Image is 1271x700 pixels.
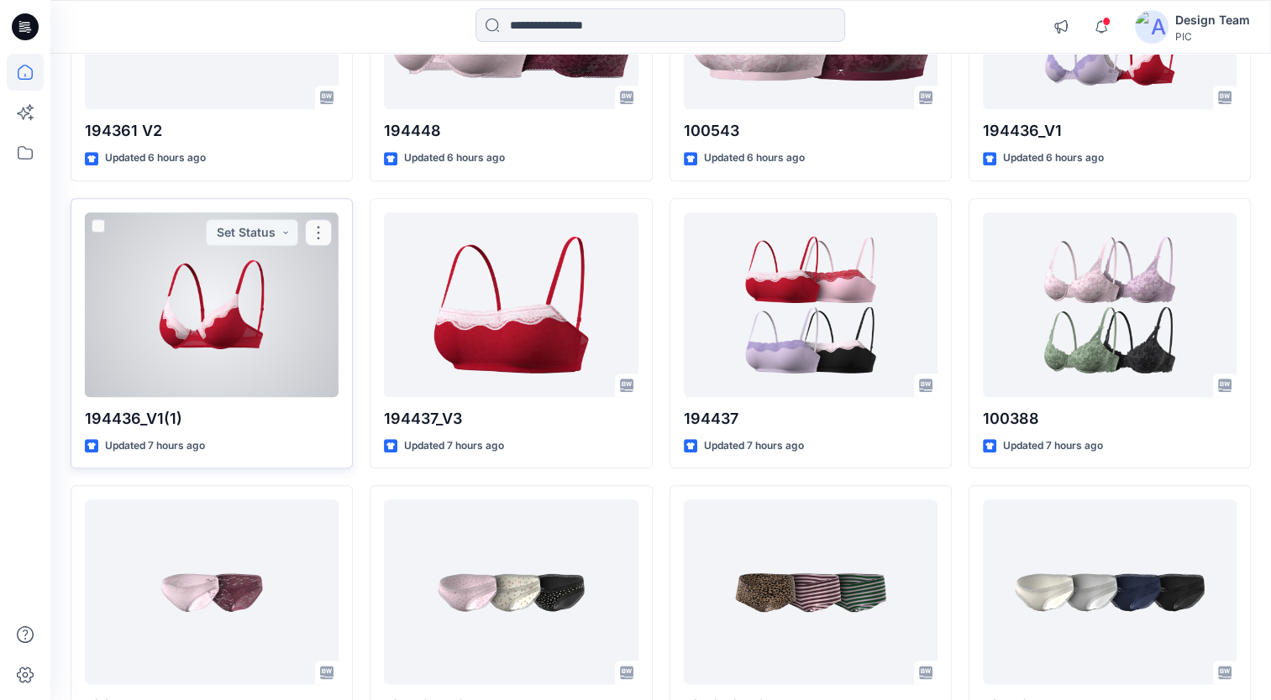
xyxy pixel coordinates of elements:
a: 194435-V2 [384,499,638,684]
a: 194436_V1(1) [85,212,339,397]
p: 194448 [384,119,638,143]
p: 194437_V3 [384,407,638,431]
a: 194435-V1 [983,499,1237,684]
a: 194437_V3 [384,212,638,397]
p: Updated 7 hours ago [1003,437,1103,455]
p: 100543 [684,119,937,143]
p: Updated 7 hours ago [704,437,804,455]
p: Updated 6 hours ago [404,149,505,167]
p: Updated 7 hours ago [404,437,504,455]
a: 194437 [684,212,937,397]
p: 194361 V2 [85,119,339,143]
p: 100388 [983,407,1237,431]
p: 194436_V1(1) [85,407,339,431]
a: 100544 [85,499,339,684]
p: Updated 6 hours ago [704,149,805,167]
a: 100388 [983,212,1237,397]
a: 194349-V2 [684,499,937,684]
div: PIC [1175,30,1250,43]
p: 194436_V1 [983,119,1237,143]
div: Design Team [1175,10,1250,30]
p: Updated 6 hours ago [105,149,206,167]
p: Updated 7 hours ago [105,437,205,455]
p: Updated 6 hours ago [1003,149,1104,167]
p: 194437 [684,407,937,431]
img: avatar [1135,10,1169,44]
